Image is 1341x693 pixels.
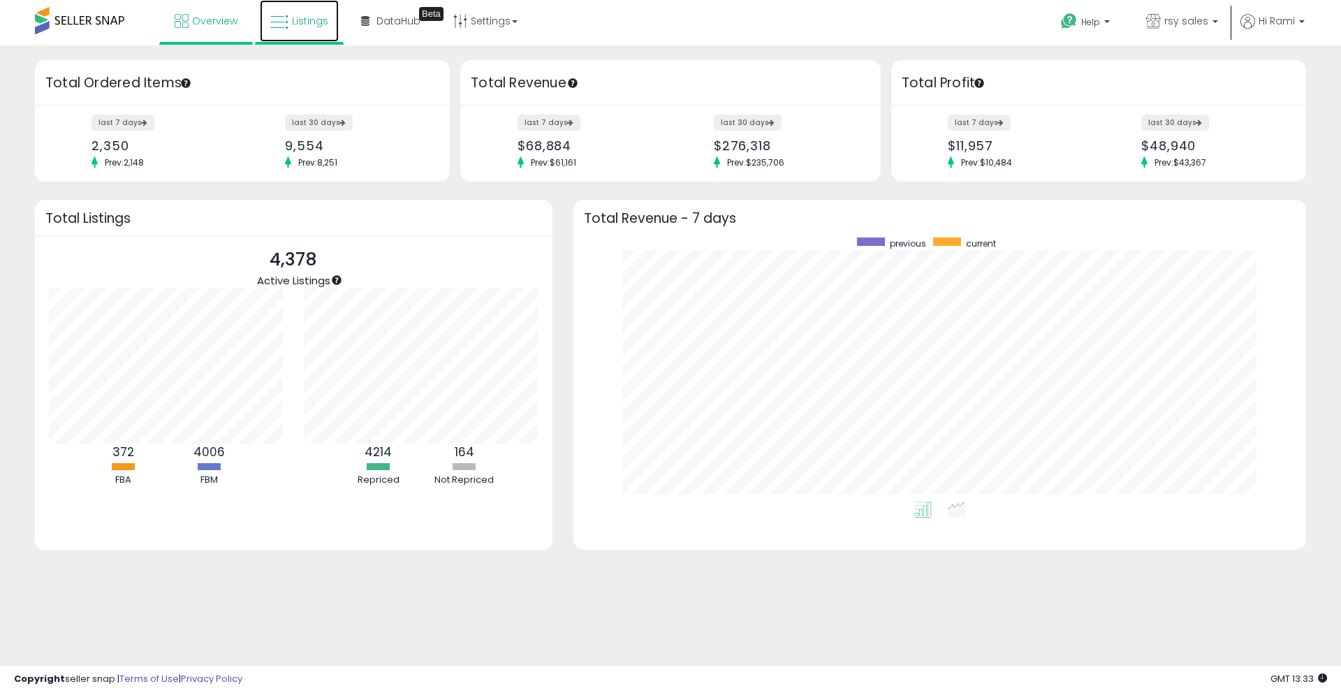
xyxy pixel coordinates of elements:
[518,115,580,131] label: last 7 days
[1050,2,1124,45] a: Help
[257,273,330,288] span: Active Listings
[566,77,579,89] div: Tooltip anchor
[419,7,444,21] div: Tooltip anchor
[376,14,420,28] span: DataHub
[112,444,134,460] b: 372
[890,238,926,249] span: previous
[584,213,1296,224] h3: Total Revenue - 7 days
[192,14,237,28] span: Overview
[98,156,151,168] span: Prev: 2,148
[1259,14,1295,28] span: Hi Rami
[285,115,353,131] label: last 30 days
[455,444,474,460] b: 164
[337,474,420,487] div: Repriced
[973,77,985,89] div: Tooltip anchor
[714,115,782,131] label: last 30 days
[524,156,583,168] span: Prev: $61,161
[330,274,343,286] div: Tooltip anchor
[714,138,856,153] div: $276,318
[948,138,1088,153] div: $11,957
[1240,14,1305,45] a: Hi Rami
[292,14,328,28] span: Listings
[1060,13,1078,30] i: Get Help
[45,213,542,224] h3: Total Listings
[1164,14,1208,28] span: rsy sales
[257,247,330,273] p: 4,378
[720,156,791,168] span: Prev: $235,706
[518,138,660,153] div: $68,884
[179,77,192,89] div: Tooltip anchor
[91,138,232,153] div: 2,350
[1081,16,1100,28] span: Help
[1148,156,1213,168] span: Prev: $43,367
[167,474,251,487] div: FBM
[948,115,1011,131] label: last 7 days
[285,138,425,153] div: 9,554
[1141,138,1282,153] div: $48,940
[471,73,870,93] h3: Total Revenue
[902,73,1296,93] h3: Total Profit
[291,156,344,168] span: Prev: 8,251
[91,115,154,131] label: last 7 days
[45,73,439,93] h3: Total Ordered Items
[1141,115,1209,131] label: last 30 days
[81,474,165,487] div: FBA
[423,474,506,487] div: Not Repriced
[966,238,996,249] span: current
[954,156,1019,168] span: Prev: $10,484
[193,444,225,460] b: 4006
[365,444,392,460] b: 4214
